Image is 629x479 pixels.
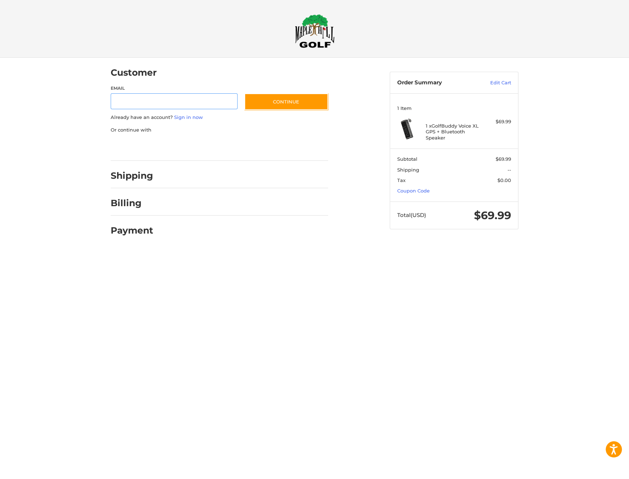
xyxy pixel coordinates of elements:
[483,118,511,125] div: $69.99
[111,127,328,134] p: Or continue with
[108,141,163,154] iframe: PayPal-paypal
[397,105,511,111] h3: 1 Item
[295,14,335,48] img: Maple Hill Golf
[111,85,238,92] label: Email
[508,167,511,173] span: --
[426,123,481,141] h4: 1 x GolfBuddy Voice XL GPS + Bluetooth Speaker
[397,156,417,162] span: Subtotal
[169,141,223,154] iframe: PayPal-paylater
[496,156,511,162] span: $69.99
[474,209,511,222] span: $69.99
[111,67,157,78] h2: Customer
[397,79,475,87] h3: Order Summary
[244,93,328,110] button: Continue
[497,177,511,183] span: $0.00
[475,79,511,87] a: Edit Cart
[231,141,285,154] iframe: PayPal-venmo
[397,177,406,183] span: Tax
[174,114,203,120] a: Sign in now
[111,225,153,236] h2: Payment
[397,167,419,173] span: Shipping
[397,212,426,218] span: Total (USD)
[111,198,153,209] h2: Billing
[111,170,153,181] h2: Shipping
[397,188,430,194] a: Coupon Code
[111,114,328,121] p: Already have an account?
